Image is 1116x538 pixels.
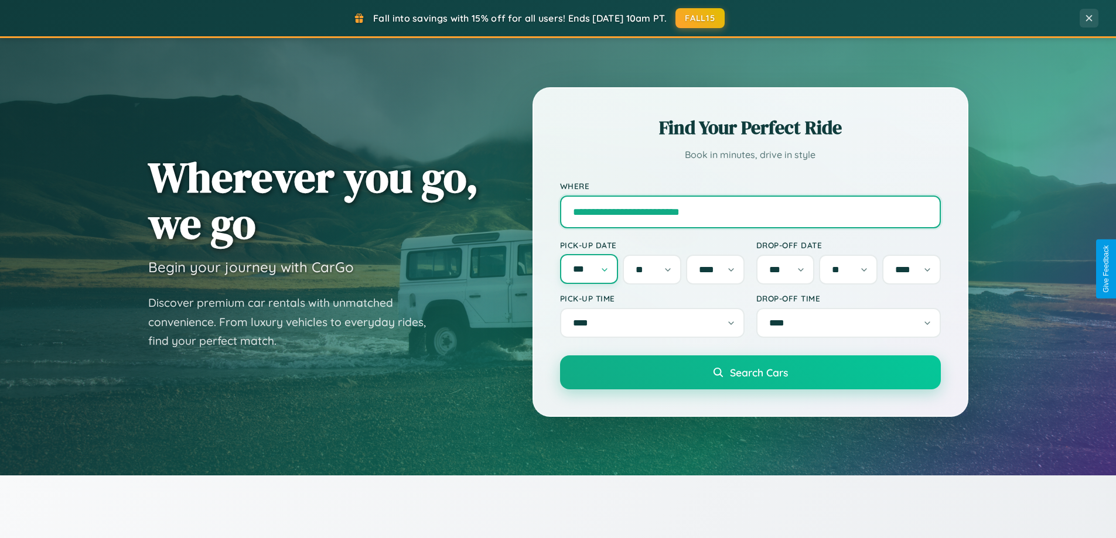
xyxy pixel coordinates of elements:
[148,258,354,276] h3: Begin your journey with CarGo
[1102,245,1110,293] div: Give Feedback
[148,154,479,246] h1: Wherever you go, we go
[373,12,667,24] span: Fall into savings with 15% off for all users! Ends [DATE] 10am PT.
[730,366,788,379] span: Search Cars
[560,293,745,303] label: Pick-up Time
[560,240,745,250] label: Pick-up Date
[560,115,941,141] h2: Find Your Perfect Ride
[560,355,941,389] button: Search Cars
[560,181,941,191] label: Where
[756,293,941,303] label: Drop-off Time
[148,293,441,351] p: Discover premium car rentals with unmatched convenience. From luxury vehicles to everyday rides, ...
[560,146,941,163] p: Book in minutes, drive in style
[756,240,941,250] label: Drop-off Date
[675,8,725,28] button: FALL15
